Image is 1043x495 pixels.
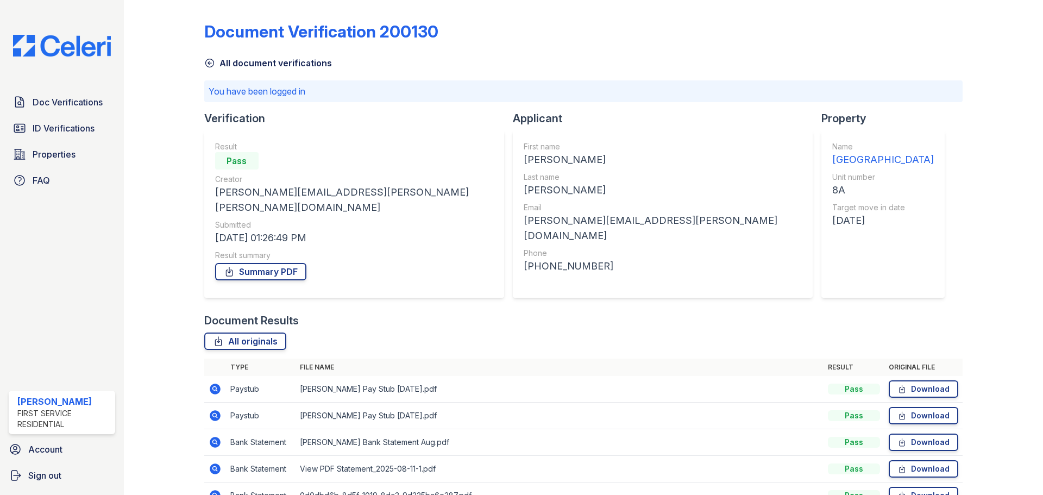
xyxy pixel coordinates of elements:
[832,202,934,213] div: Target move in date
[215,220,493,230] div: Submitted
[204,57,332,70] a: All document verifications
[28,443,62,456] span: Account
[17,395,111,408] div: [PERSON_NAME]
[17,408,111,430] div: First Service Residential
[4,465,120,486] a: Sign out
[226,403,296,429] td: Paystub
[524,183,802,198] div: [PERSON_NAME]
[9,170,115,191] a: FAQ
[33,96,103,109] span: Doc Verifications
[28,469,61,482] span: Sign out
[215,230,493,246] div: [DATE] 01:26:49 PM
[889,434,958,451] a: Download
[832,183,934,198] div: 8A
[215,141,493,152] div: Result
[524,141,802,152] div: First name
[828,410,880,421] div: Pass
[9,91,115,113] a: Doc Verifications
[828,384,880,394] div: Pass
[4,35,120,57] img: CE_Logo_Blue-a8612792a0a2168367f1c8372b55b34899dd931a85d93a1a3d3e32e68fde9ad4.png
[296,359,824,376] th: File name
[828,437,880,448] div: Pass
[821,111,953,126] div: Property
[824,359,884,376] th: Result
[215,152,259,170] div: Pass
[296,403,824,429] td: [PERSON_NAME] Pay Stub [DATE].pdf
[884,359,963,376] th: Original file
[215,263,306,280] a: Summary PDF
[832,152,934,167] div: [GEOGRAPHIC_DATA]
[204,111,513,126] div: Verification
[524,152,802,167] div: [PERSON_NAME]
[226,456,296,483] td: Bank Statement
[832,172,934,183] div: Unit number
[33,174,50,187] span: FAQ
[889,460,958,478] a: Download
[226,359,296,376] th: Type
[296,456,824,483] td: View PDF Statement_2025-08-11-1.pdf
[832,141,934,152] div: Name
[4,438,120,460] a: Account
[226,429,296,456] td: Bank Statement
[9,117,115,139] a: ID Verifications
[828,463,880,474] div: Pass
[524,259,802,274] div: [PHONE_NUMBER]
[889,407,958,424] a: Download
[296,429,824,456] td: [PERSON_NAME] Bank Statement Aug.pdf
[524,213,802,243] div: [PERSON_NAME][EMAIL_ADDRESS][PERSON_NAME][DOMAIN_NAME]
[209,85,958,98] p: You have been logged in
[889,380,958,398] a: Download
[524,202,802,213] div: Email
[832,213,934,228] div: [DATE]
[524,248,802,259] div: Phone
[204,22,438,41] div: Document Verification 200130
[226,376,296,403] td: Paystub
[204,313,299,328] div: Document Results
[204,333,286,350] a: All originals
[524,172,802,183] div: Last name
[832,141,934,167] a: Name [GEOGRAPHIC_DATA]
[215,174,493,185] div: Creator
[33,122,95,135] span: ID Verifications
[215,250,493,261] div: Result summary
[513,111,821,126] div: Applicant
[33,148,76,161] span: Properties
[296,376,824,403] td: [PERSON_NAME] Pay Stub [DATE].pdf
[215,185,493,215] div: [PERSON_NAME][EMAIL_ADDRESS][PERSON_NAME][PERSON_NAME][DOMAIN_NAME]
[9,143,115,165] a: Properties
